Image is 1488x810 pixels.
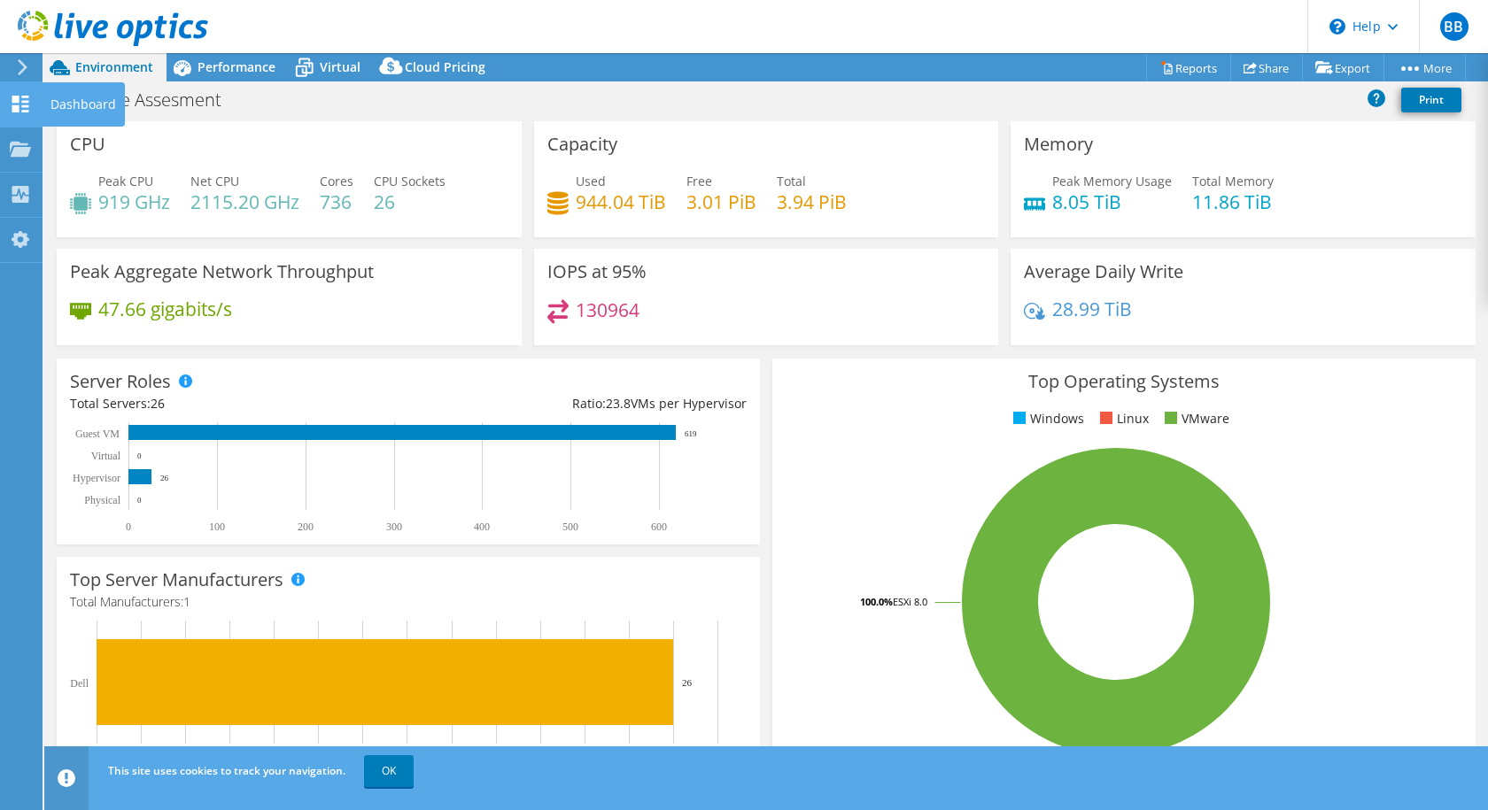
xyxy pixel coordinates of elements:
[70,135,105,154] h3: CPU
[183,593,190,610] span: 1
[42,82,125,127] div: Dashboard
[547,262,647,282] h3: IOPS at 95%
[209,521,225,533] text: 100
[576,192,666,212] h4: 944.04 TiB
[137,451,142,460] text: 0
[1024,262,1183,282] h3: Average Daily Write
[547,135,617,154] h3: Capacity
[386,521,402,533] text: 300
[1440,12,1469,41] span: BB
[70,262,374,282] h3: Peak Aggregate Network Throughput
[73,472,120,484] text: Hypervisor
[576,300,639,320] h4: 130964
[1192,173,1274,189] span: Total Memory
[777,173,806,189] span: Total
[98,192,170,212] h4: 919 GHz
[198,58,275,75] span: Performance
[1052,299,1132,319] h4: 28.99 TiB
[320,173,353,189] span: Cores
[562,521,578,533] text: 500
[1383,54,1466,81] a: More
[893,595,927,608] tspan: ESXi 8.0
[1096,409,1149,428] li: Linux
[70,372,171,391] h3: Server Roles
[1329,19,1345,35] svg: \n
[70,570,283,590] h3: Top Server Manufacturers
[70,592,747,612] h4: Total Manufacturers:
[606,395,631,412] span: 23.8
[860,595,893,608] tspan: 100.0%
[1160,409,1229,428] li: VMware
[160,474,169,482] text: 26
[91,450,121,462] text: Virtual
[58,90,249,110] h1: VMware Assesment
[1230,54,1303,81] a: Share
[98,173,153,189] span: Peak CPU
[686,173,712,189] span: Free
[1052,192,1172,212] h4: 8.05 TiB
[320,192,353,212] h4: 736
[364,755,414,787] a: OK
[190,192,299,212] h4: 2115.20 GHz
[320,58,360,75] span: Virtual
[1009,409,1084,428] li: Windows
[1146,54,1231,81] a: Reports
[405,58,485,75] span: Cloud Pricing
[777,192,847,212] h4: 3.94 PiB
[1052,173,1172,189] span: Peak Memory Usage
[786,372,1462,391] h3: Top Operating Systems
[576,173,606,189] span: Used
[408,394,747,413] div: Ratio: VMs per Hypervisor
[1024,135,1093,154] h3: Memory
[98,299,232,319] h4: 47.66 gigabits/s
[651,521,667,533] text: 600
[108,763,345,778] span: This site uses cookies to track your navigation.
[1192,192,1274,212] h4: 11.86 TiB
[686,192,756,212] h4: 3.01 PiB
[75,428,120,440] text: Guest VM
[70,394,408,413] div: Total Servers:
[474,521,490,533] text: 400
[126,521,131,533] text: 0
[84,494,120,506] text: Physical
[685,429,697,438] text: 619
[190,173,239,189] span: Net CPU
[682,677,693,688] text: 26
[298,521,314,533] text: 200
[1302,54,1384,81] a: Export
[70,677,89,690] text: Dell
[1401,88,1461,112] a: Print
[374,192,446,212] h4: 26
[151,395,165,412] span: 26
[75,58,153,75] span: Environment
[137,496,142,505] text: 0
[374,173,446,189] span: CPU Sockets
